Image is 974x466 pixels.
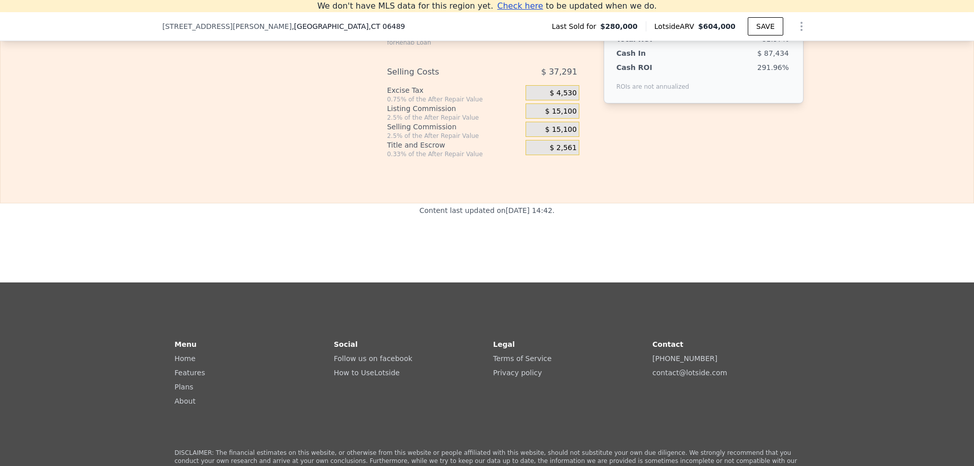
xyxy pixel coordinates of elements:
div: Listing Commission [387,103,521,114]
a: Features [175,369,205,377]
strong: Contact [652,340,683,348]
a: Home [175,354,195,363]
div: Selling Commission [387,122,521,132]
span: $ 15,100 [545,107,577,116]
strong: Menu [175,340,196,348]
div: ROIs are not annualized [616,73,689,91]
div: Selling Costs [387,63,500,81]
div: 0.75% of the After Repair Value [387,95,521,103]
a: About [175,397,195,405]
div: Excise Tax [387,85,521,95]
div: Content last updated on [DATE] 14:42 . [420,203,555,262]
span: Check here [497,1,543,11]
span: , CT 06489 [369,22,405,30]
span: , [GEOGRAPHIC_DATA] [292,21,405,31]
a: contact@lotside.com [652,369,727,377]
a: Privacy policy [493,369,542,377]
span: Last Sold for [552,21,601,31]
button: SAVE [748,17,783,35]
span: $ 87,434 [757,49,789,57]
a: Follow us on facebook [334,354,412,363]
div: for Rehab Loan [387,39,500,47]
strong: Legal [493,340,515,348]
span: $ 2,561 [549,144,576,153]
div: Title and Escrow [387,140,521,150]
a: How to UseLotside [334,369,400,377]
div: Cash ROI [616,62,689,73]
span: $280,000 [600,21,638,31]
span: Lotside ARV [654,21,698,31]
a: Terms of Service [493,354,551,363]
div: 2.5% of the After Repair Value [387,114,521,122]
strong: Social [334,340,358,348]
div: Cash In [616,48,680,58]
button: Show Options [791,16,812,37]
span: $ 15,100 [545,125,577,134]
a: [PHONE_NUMBER] [652,354,717,363]
span: $ 4,530 [549,89,576,98]
a: Plans [175,383,193,391]
div: 2.5% of the After Repair Value [387,132,521,140]
span: [STREET_ADDRESS][PERSON_NAME] [162,21,292,31]
span: $604,000 [698,22,736,30]
span: 291.96% [757,63,789,71]
span: $ 37,291 [541,63,577,81]
div: 0.33% of the After Repair Value [387,150,521,158]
